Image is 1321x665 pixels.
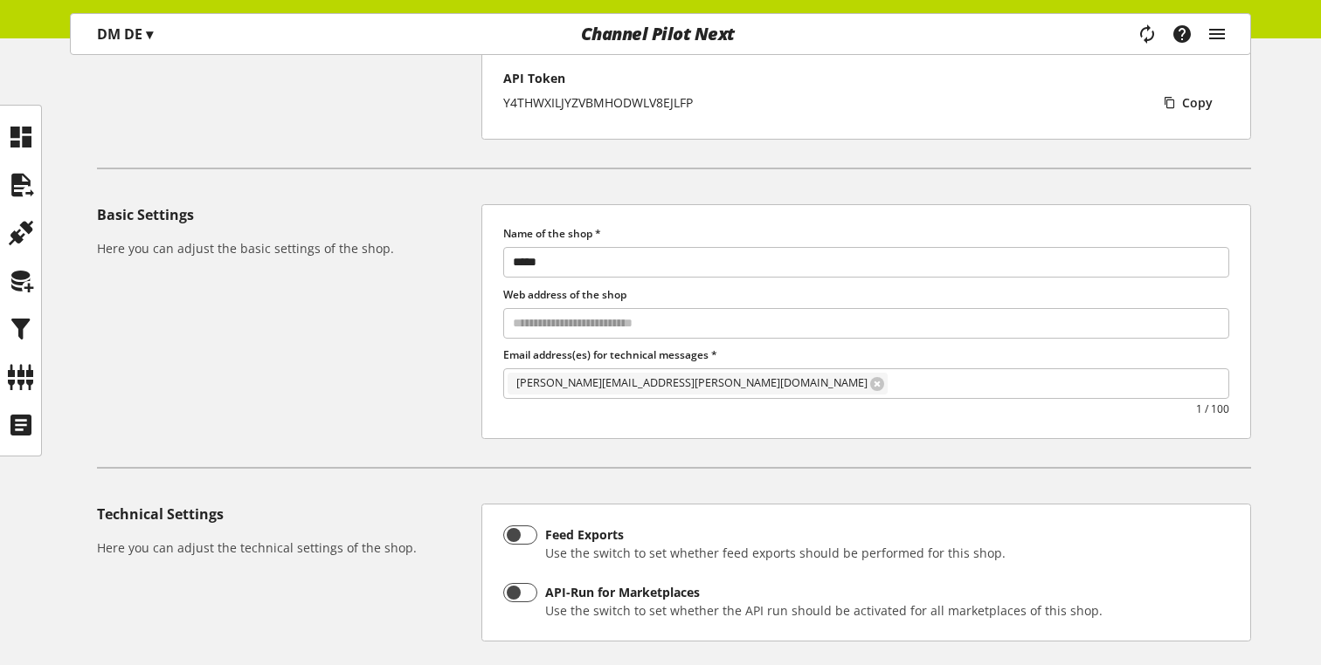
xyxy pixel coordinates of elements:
[503,93,693,112] div: Y4THWXILJYZVBMHODWLV8EJLFP
[97,504,474,524] h5: Technical Settings
[503,287,626,302] span: Web address of the shop
[503,69,1229,87] p: API Token
[545,525,1006,544] div: Feed Exports
[503,226,601,241] span: Name of the shop *
[503,347,1229,363] label: Email address(es) for technical messages *
[1196,401,1229,417] small: 1 / 100
[545,544,1006,562] div: Use the switch to set whether feed exports should be performed for this shop.
[545,601,1103,620] div: Use the switch to set whether the API run should be activated for all marketplaces of this shop.
[97,24,153,45] p: DM DE
[97,204,474,225] h5: Basic Settings
[1157,87,1229,118] button: Copy
[146,24,153,44] span: ▾
[97,239,474,257] h6: Here you can adjust the basic settings of the shop.
[545,583,1103,601] div: API-Run for Marketplaces
[70,13,1251,55] nav: main navigation
[516,375,868,392] span: [PERSON_NAME][EMAIL_ADDRESS][PERSON_NAME][DOMAIN_NAME]
[1182,93,1213,112] span: Copy
[97,538,474,557] h6: Here you can adjust the technical settings of the shop.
